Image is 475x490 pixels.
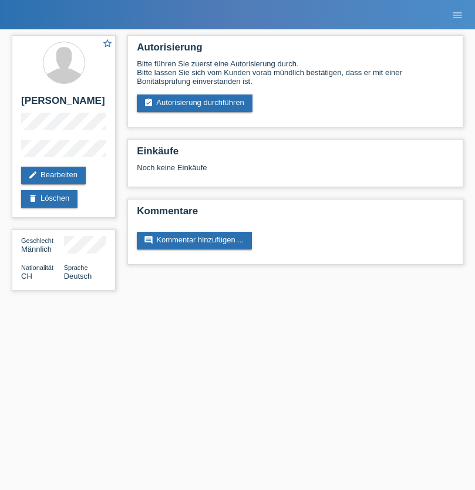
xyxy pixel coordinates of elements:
[21,95,106,113] h2: [PERSON_NAME]
[21,190,78,208] a: deleteLöschen
[21,264,53,271] span: Nationalität
[137,232,252,249] a: commentKommentar hinzufügen ...
[137,94,252,112] a: assignment_turned_inAutorisierung durchführen
[21,236,64,254] div: Männlich
[102,38,113,50] a: star_border
[137,163,454,181] div: Noch keine Einkäufe
[137,42,454,59] h2: Autorisierung
[21,167,86,184] a: editBearbeiten
[452,9,463,21] i: menu
[21,237,53,244] span: Geschlecht
[446,11,469,18] a: menu
[102,38,113,49] i: star_border
[144,98,153,107] i: assignment_turned_in
[137,146,454,163] h2: Einkäufe
[28,170,38,180] i: edit
[144,235,153,245] i: comment
[137,59,454,86] div: Bitte führen Sie zuerst eine Autorisierung durch. Bitte lassen Sie sich vom Kunden vorab mündlich...
[21,272,32,281] span: Schweiz
[64,272,92,281] span: Deutsch
[137,205,454,223] h2: Kommentare
[28,194,38,203] i: delete
[64,264,88,271] span: Sprache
